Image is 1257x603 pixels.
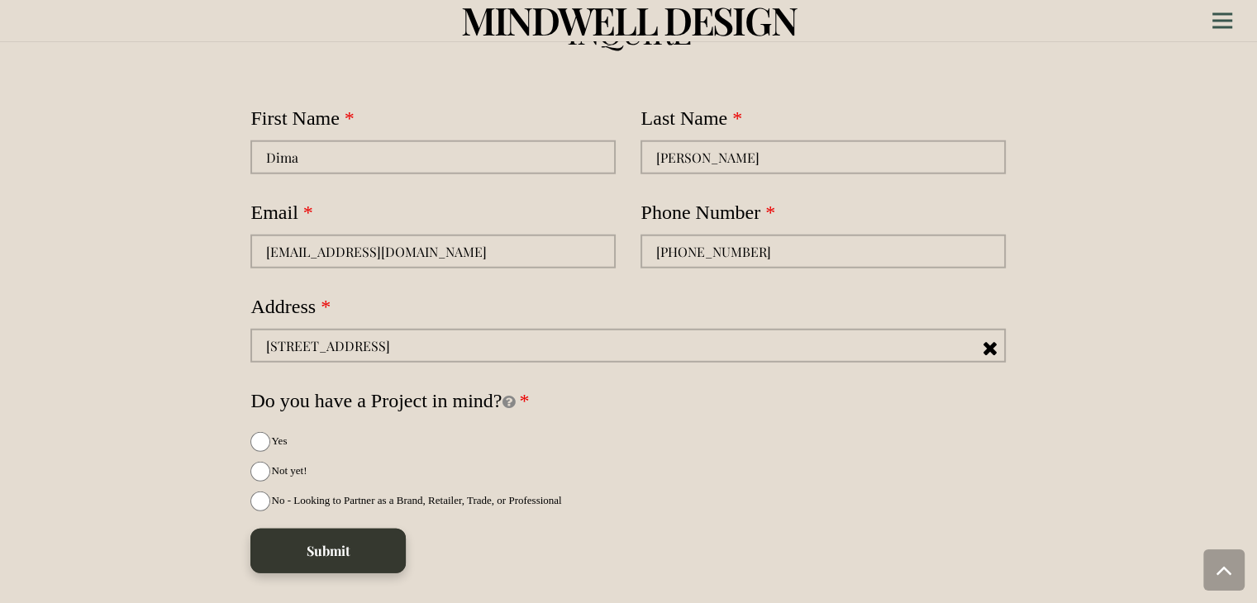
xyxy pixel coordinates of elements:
input: (___) ___-____ [640,235,1006,268]
button: Submit [250,529,405,573]
label: Last Name [640,97,742,140]
input: autocomplete [250,329,1006,363]
span: Yes [271,434,287,447]
span: Not yet! [271,464,307,477]
label: Phone Number [640,191,775,235]
label: Email [250,191,312,235]
span: No - Looking to Partner as a Brand, Retailer, Trade, or Professional [271,494,561,506]
a: Back to top [1203,549,1245,591]
label: Address [250,285,331,329]
label: First Name [250,97,354,140]
input: Yes [250,432,270,452]
input: No - Looking to Partner as a Brand, Retailer, Trade, or Professional [250,491,270,511]
input: Not yet! [250,462,270,482]
label: Do you have a Project in mind? [250,379,529,423]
